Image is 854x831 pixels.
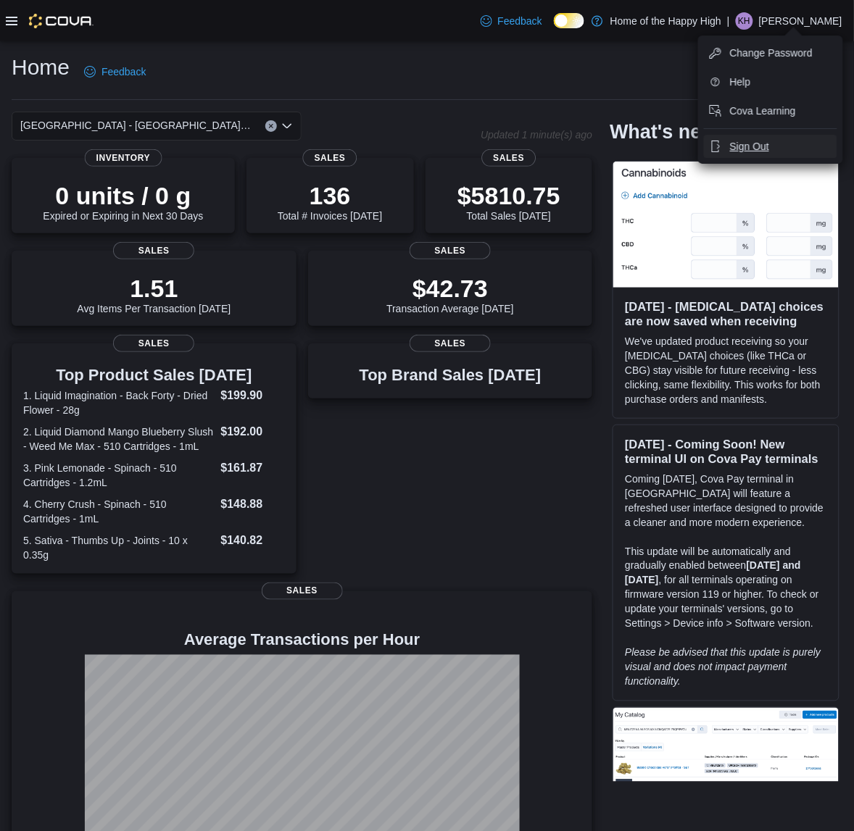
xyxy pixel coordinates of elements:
[43,181,203,210] p: 0 units / 0 g
[386,274,514,303] p: $42.73
[221,459,285,477] dd: $161.87
[481,129,592,141] p: Updated 1 minute(s) ago
[101,64,146,79] span: Feedback
[704,70,837,93] button: Help
[303,149,357,167] span: Sales
[278,181,382,222] div: Total # Invoices [DATE]
[23,367,285,384] h3: Top Product Sales [DATE]
[498,14,542,28] span: Feedback
[625,334,827,406] p: We've updated product receiving so your [MEDICAL_DATA] choices (like THCa or CBG) stay visible fo...
[554,13,584,28] input: Dark Mode
[85,149,162,167] span: Inventory
[625,472,827,530] p: Coming [DATE], Cova Pay terminal in [GEOGRAPHIC_DATA] will feature a refreshed user interface des...
[43,181,203,222] div: Expired or Expiring in Next 30 Days
[78,57,152,86] a: Feedback
[113,335,194,352] span: Sales
[23,533,215,562] dt: 5. Sativa - Thumbs Up - Joints - 10 x 0.35g
[759,12,842,30] p: [PERSON_NAME]
[278,181,382,210] p: 136
[360,367,542,384] h3: Top Brand Sales [DATE]
[475,7,548,36] a: Feedback
[730,46,813,60] span: Change Password
[23,388,215,417] dt: 1. Liquid Imagination - Back Forty - Dried Flower - 28g
[386,274,514,314] div: Transaction Average [DATE]
[727,12,730,30] p: |
[704,41,837,64] button: Change Password
[23,425,215,454] dt: 2. Liquid Diamond Mango Blueberry Slush - Weed Me Max - 510 Cartridges - 1mL
[730,139,769,154] span: Sign Out
[77,274,231,303] p: 1.51
[625,299,827,328] h3: [DATE] - [MEDICAL_DATA] choices are now saved when receiving
[482,149,536,167] span: Sales
[410,242,491,259] span: Sales
[262,582,343,600] span: Sales
[610,120,716,143] h2: What's new
[410,335,491,352] span: Sales
[625,437,827,466] h3: [DATE] - Coming Soon! New terminal UI on Cova Pay terminals
[457,181,560,222] div: Total Sales [DATE]
[730,75,751,89] span: Help
[29,14,94,28] img: Cova
[265,120,277,132] button: Clear input
[23,632,581,649] h4: Average Transactions per Hour
[221,387,285,404] dd: $199.90
[281,120,293,132] button: Open list of options
[457,181,560,210] p: $5810.75
[12,53,70,82] h1: Home
[704,99,837,122] button: Cova Learning
[221,496,285,513] dd: $148.88
[113,242,194,259] span: Sales
[221,532,285,549] dd: $140.82
[739,12,751,30] span: KH
[625,560,801,586] strong: [DATE] and [DATE]
[704,135,837,158] button: Sign Out
[625,647,821,688] em: Please be advised that this update is purely visual and does not impact payment functionality.
[625,544,827,631] p: This update will be automatically and gradually enabled between , for all terminals operating on ...
[610,12,721,30] p: Home of the Happy High
[221,423,285,440] dd: $192.00
[736,12,753,30] div: Kathleen Hess
[23,497,215,526] dt: 4. Cherry Crush - Spinach - 510 Cartridges - 1mL
[77,274,231,314] div: Avg Items Per Transaction [DATE]
[730,104,796,118] span: Cova Learning
[20,117,251,134] span: [GEOGRAPHIC_DATA] - [GEOGRAPHIC_DATA] - Fire & Flower
[23,461,215,490] dt: 3. Pink Lemonade - Spinach - 510 Cartridges - 1.2mL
